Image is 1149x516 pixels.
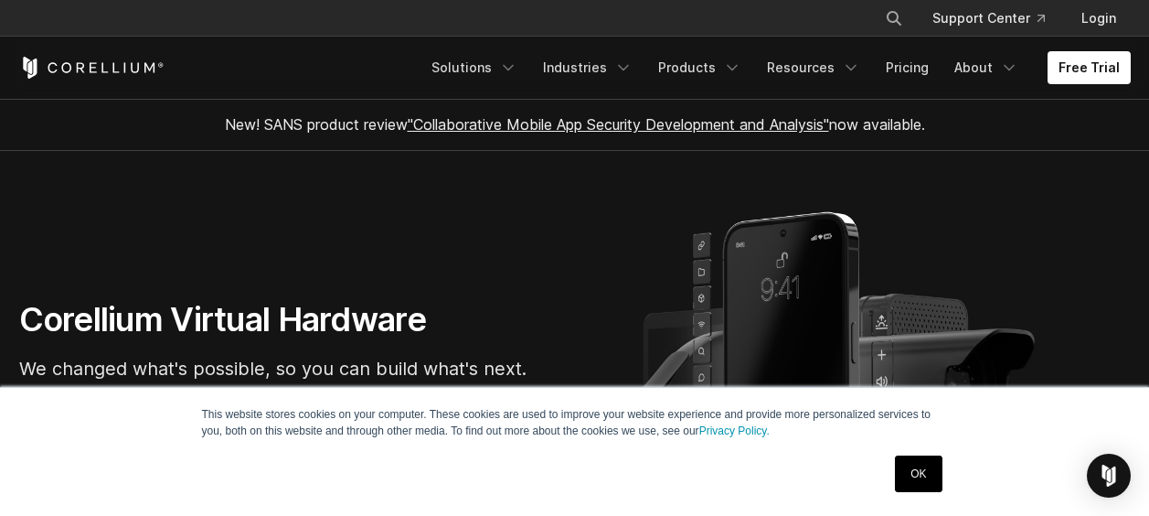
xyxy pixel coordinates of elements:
[895,456,942,492] a: OK
[878,2,910,35] button: Search
[943,51,1029,84] a: About
[875,51,940,84] a: Pricing
[408,115,829,134] a: "Collaborative Mobile App Security Development and Analysis"
[420,51,528,84] a: Solutions
[532,51,644,84] a: Industries
[202,406,948,439] p: This website stores cookies on your computer. These cookies are used to improve your website expe...
[19,299,568,340] h1: Corellium Virtual Hardware
[647,51,752,84] a: Products
[863,2,1131,35] div: Navigation Menu
[420,51,1131,84] div: Navigation Menu
[918,2,1059,35] a: Support Center
[756,51,871,84] a: Resources
[699,425,770,437] a: Privacy Policy.
[1067,2,1131,35] a: Login
[1087,454,1131,498] div: Open Intercom Messenger
[1048,51,1131,84] a: Free Trial
[225,115,925,134] span: New! SANS product review now available.
[19,57,165,79] a: Corellium Home
[19,355,568,437] p: We changed what's possible, so you can build what's next. Virtual devices for iOS, Android, and A...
